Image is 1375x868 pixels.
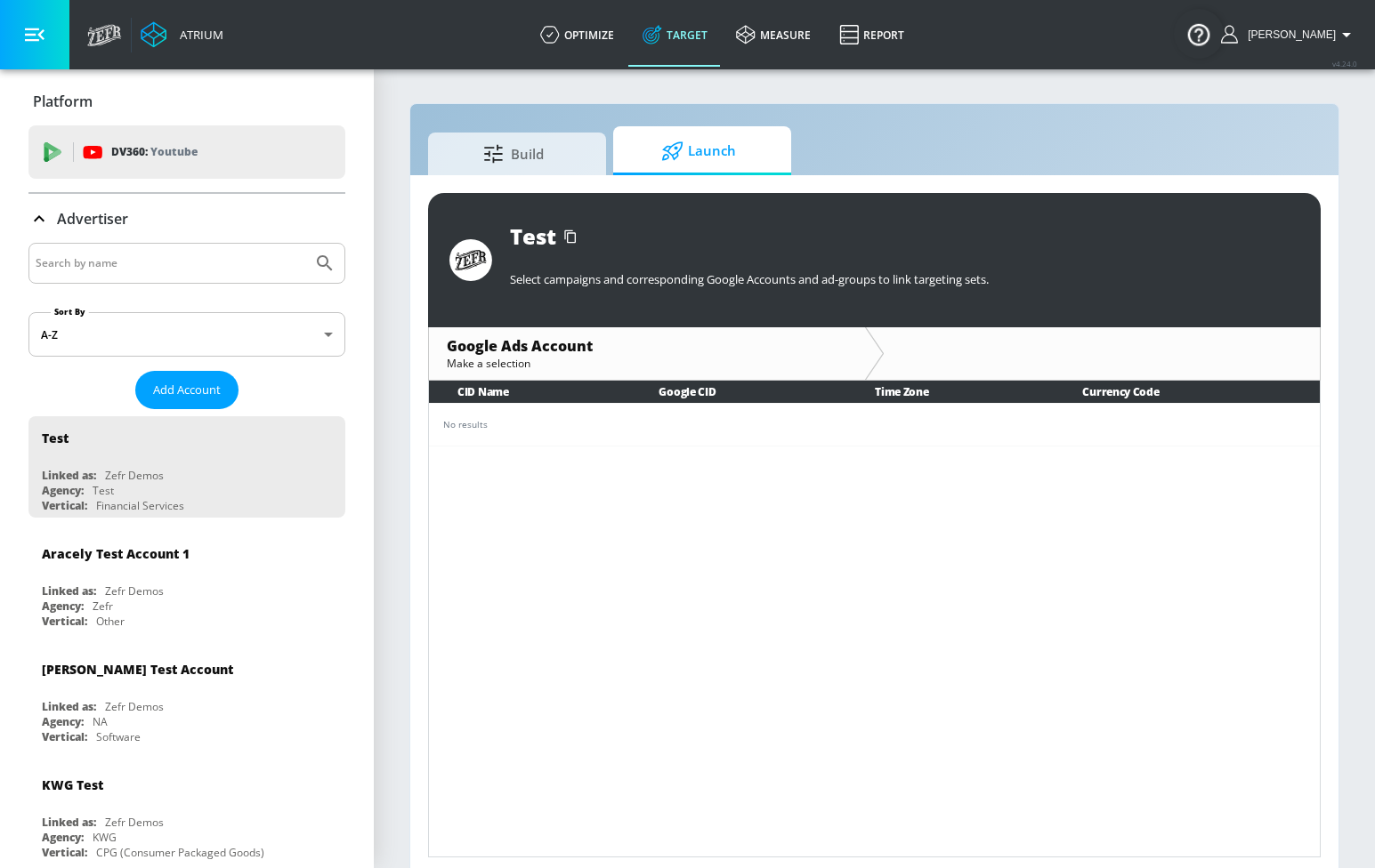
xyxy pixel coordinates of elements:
[42,776,103,793] div: KWG Test
[28,194,345,244] div: Advertiser
[105,468,164,483] div: Zefr Demos
[42,468,96,483] div: Linked as:
[42,545,190,562] div: Aracely Test Account 1
[141,21,223,48] a: Atrium
[93,830,117,845] div: KWG
[42,599,84,614] div: Agency:
[42,714,84,729] div: Agency:
[28,125,345,179] div: DV360: Youtube
[57,209,128,229] p: Advertiser
[1241,28,1336,41] span: login as: guillermo.cabrera@zefr.com
[510,271,1299,287] p: Select campaigns and corresponding Google Accounts and ad-groups to link targeting sets.
[631,130,766,173] span: Launch
[443,418,1306,431] div: No results
[28,647,345,749] div: [PERSON_NAME] Test AccountLinked as:Zefr DemosAgency:NAVertical:Software
[42,430,69,446] div: Test
[510,221,556,251] div: Test
[722,3,825,67] a: measure
[28,532,345,633] div: Aracely Test Account 1Linked as:Zefr DemosAgency:ZefrVertical:Other
[51,306,89,317] label: Sort By
[446,133,581,175] span: Build
[93,483,114,498] div: Test
[28,763,345,864] div: KWG TestLinked as:Zefr DemosAgency:KWGVertical:CPG (Consumer Packaged Goods)
[111,142,198,162] p: DV360:
[447,336,847,356] div: Google Ads Account
[429,381,630,403] th: CID Name
[42,699,96,714] div: Linked as:
[42,483,84,498] div: Agency:
[42,830,84,845] div: Agency:
[42,661,233,678] div: [PERSON_NAME] Test Account
[42,583,96,599] div: Linked as:
[153,380,221,400] span: Add Account
[42,729,87,744] div: Vertical:
[1054,381,1320,403] th: Currency Code
[1221,24,1357,45] button: [PERSON_NAME]
[36,252,305,275] input: Search by name
[93,714,108,729] div: NA
[846,381,1054,403] th: Time Zone
[33,92,93,111] p: Platform
[105,815,164,830] div: Zefr Demos
[42,498,87,513] div: Vertical:
[28,416,345,518] div: TestLinked as:Zefr DemosAgency:TestVertical:Financial Services
[173,27,223,43] div: Atrium
[628,3,722,67] a: Target
[93,599,113,614] div: Zefr
[1174,9,1224,59] button: Open Resource Center
[135,371,239,409] button: Add Account
[526,3,628,67] a: optimize
[28,76,345,126] div: Platform
[630,381,846,403] th: Google CID
[96,614,125,629] div: Other
[150,142,198,161] p: Youtube
[42,815,96,830] div: Linked as:
[105,583,164,599] div: Zefr Demos
[105,699,164,714] div: Zefr Demos
[429,327,865,380] div: Google Ads AccountMake a selection
[96,498,184,513] div: Financial Services
[42,845,87,860] div: Vertical:
[42,614,87,629] div: Vertical:
[28,312,345,357] div: A-Z
[96,729,141,744] div: Software
[1332,59,1357,68] span: v 4.24.0
[447,356,847,371] div: Make a selection
[96,845,264,860] div: CPG (Consumer Packaged Goods)
[825,3,918,67] a: Report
